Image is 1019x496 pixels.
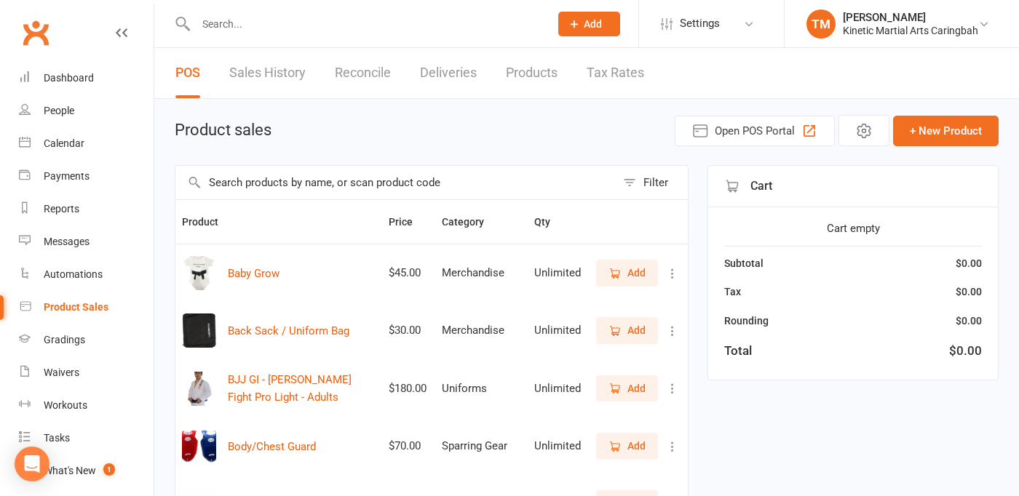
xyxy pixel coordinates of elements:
div: Waivers [44,367,79,378]
div: Product Sales [44,301,108,313]
a: Waivers [19,356,154,389]
div: [PERSON_NAME] [843,11,978,24]
a: Deliveries [420,48,477,98]
div: Merchandise [442,267,521,279]
a: Reports [19,193,154,225]
div: $0.00 [956,284,982,300]
button: + New Product [893,116,999,146]
div: Workouts [44,399,87,411]
div: Subtotal [724,255,764,271]
div: $0.00 [956,313,982,329]
a: POS [175,48,200,98]
span: Add [584,18,602,30]
a: Product Sales [19,291,154,324]
div: TM [806,9,836,39]
div: Unlimited [534,324,581,337]
button: Filter [616,166,688,199]
span: Add [627,438,646,454]
div: Tax [724,284,741,300]
div: Unlimited [534,267,581,279]
div: Unlimited [534,383,581,395]
div: Unlimited [534,440,581,452]
button: Add [558,12,620,36]
div: $0.00 [956,255,982,271]
a: Tax Rates [587,48,644,98]
div: $45.00 [389,267,429,279]
button: Add [596,260,658,286]
a: Automations [19,258,154,291]
a: Reconcile [335,48,391,98]
input: Search products by name, or scan product code [175,166,616,199]
button: Baby Grow [228,265,279,282]
div: Kinetic Martial Arts Caringbah [843,24,978,37]
div: Rounding [724,313,769,329]
h1: Product sales [175,121,271,139]
button: Open POS Portal [675,116,835,146]
span: Add [627,380,646,396]
a: Workouts [19,389,154,422]
span: Open POS Portal [715,122,795,140]
div: Cart [708,166,998,207]
button: Add [596,375,658,401]
span: Product [182,216,234,228]
button: Add [596,433,658,459]
span: 1 [103,463,115,476]
div: Filter [643,174,668,191]
div: $30.00 [389,324,429,337]
input: Search... [191,14,539,34]
img: View / update product image [182,429,216,463]
a: Messages [19,225,154,258]
button: Price [389,213,429,231]
div: Merchandise [442,324,521,337]
div: Sparring Gear [442,440,521,452]
div: Cart empty [724,220,982,237]
a: Sales History [229,48,306,98]
div: Total [724,341,752,361]
div: What's New [44,465,96,476]
button: Category [442,213,500,231]
div: Gradings [44,334,85,345]
div: Uniforms [442,383,521,395]
div: Dashboard [44,72,94,84]
a: Dashboard [19,62,154,95]
a: Products [506,48,558,98]
button: Qty [534,213,566,231]
button: Add [596,317,658,343]
span: Category [442,216,500,228]
span: Add [627,322,646,338]
button: Product [182,213,234,231]
div: $0.00 [949,341,982,361]
img: View / update product image [182,256,216,290]
a: Tasks [19,422,154,455]
div: Open Intercom Messenger [15,447,49,481]
span: Price [389,216,429,228]
div: $70.00 [389,440,429,452]
button: Body/Chest Guard [228,438,316,455]
a: Clubworx [17,15,54,51]
a: What's New1 [19,455,154,487]
div: Tasks [44,432,70,444]
a: Payments [19,160,154,193]
div: Messages [44,236,90,247]
a: Calendar [19,127,154,160]
a: People [19,95,154,127]
div: People [44,105,74,116]
div: $180.00 [389,383,429,395]
button: BJJ GI - [PERSON_NAME] Fight Pro Light - Adults [228,371,376,406]
img: View / update product image [182,372,216,406]
div: Automations [44,268,103,280]
div: Payments [44,170,90,182]
div: Reports [44,203,79,215]
button: Back Sack / Uniform Bag [228,322,349,340]
span: Add [627,265,646,281]
div: Calendar [44,137,84,149]
span: Settings [680,7,720,40]
a: Gradings [19,324,154,356]
img: View / update product image [182,313,216,348]
span: Qty [534,216,566,228]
